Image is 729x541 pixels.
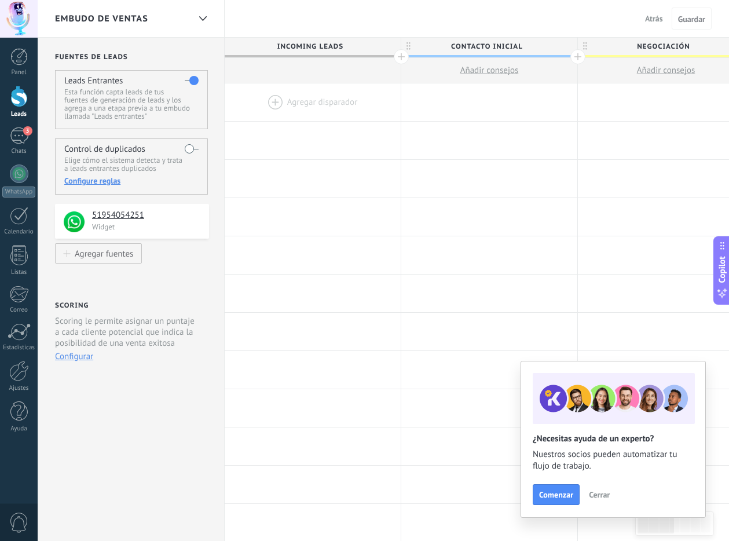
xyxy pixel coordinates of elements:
h2: Scoring [55,301,89,310]
span: Atrás [645,13,663,24]
div: Estadísticas [2,344,36,352]
span: Nuestros socios pueden automatizar tu flujo de trabajo. [533,449,694,472]
div: Correo [2,306,36,314]
div: Listas [2,269,36,276]
h4: 51954054251 [92,210,200,221]
button: Comenzar [533,484,580,505]
span: Cerrar [589,491,610,499]
div: Ayuda [2,425,36,433]
div: Leads [2,111,36,118]
div: WhatsApp [2,187,35,198]
button: Agregar fuentes [55,243,142,264]
span: Añadir consejos [637,65,695,76]
span: 3 [23,126,32,136]
div: Incoming leads [225,38,401,55]
p: Esta función capta leads de tus fuentes de generación de leads y los agrega a una etapa previa a ... [64,88,198,120]
p: Elige cómo el sistema detecta y trata a leads entrantes duplicados [64,156,198,173]
h4: Leads Entrantes [64,75,123,86]
div: Agregar fuentes [75,248,133,258]
h2: Fuentes de leads [55,53,209,61]
button: Guardar [672,8,712,30]
span: Embudo de ventas [55,13,148,24]
span: Añadir consejos [460,65,519,76]
div: Panel [2,69,36,76]
div: Embudo de ventas [193,8,213,30]
div: Ajustes [2,385,36,392]
h4: Control de duplicados [64,144,145,155]
div: Configure reglas [64,176,198,186]
p: Scoring le permite asignar un puntaje a cada cliente potencial que indica la posibilidad de una v... [55,316,199,349]
div: Calendario [2,228,36,236]
span: Comenzar [539,491,573,499]
h2: ¿Necesitas ayuda de un experto? [533,433,694,444]
p: Widget [92,222,202,232]
button: Añadir consejos [401,58,577,83]
button: Atrás [640,10,668,27]
button: Configurar [55,351,93,362]
span: Guardar [678,15,705,23]
span: Copilot [716,257,728,283]
span: Contacto inicial [401,38,572,56]
button: Cerrar [584,486,615,503]
div: Contacto inicial [401,38,577,55]
div: Chats [2,148,36,155]
span: Incoming leads [225,38,395,56]
img: logo_min.png [64,211,85,232]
